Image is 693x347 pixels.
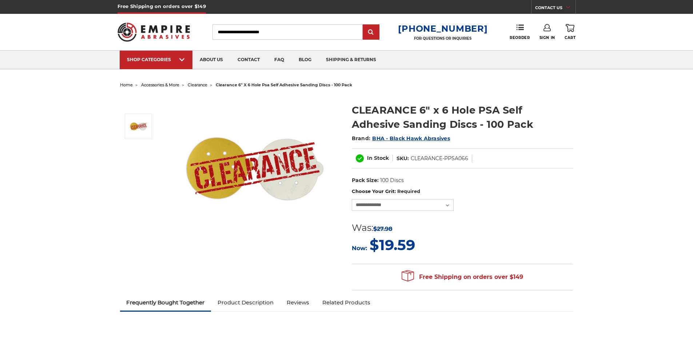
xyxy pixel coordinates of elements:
span: Reorder [510,35,530,40]
span: In Stock [367,155,389,161]
span: Free Shipping on orders over $149 [402,270,523,284]
span: Cart [565,35,575,40]
div: SHOP CATEGORIES [127,57,185,62]
label: Choose Your Grit: [352,188,573,195]
dd: 100 Discs [380,177,404,184]
a: clearance [188,82,207,87]
a: Frequently Bought Together [120,295,211,311]
a: accessories & more [141,82,179,87]
span: clearance 6" x 6 hole psa self adhesive sanding discs - 100 pack [216,82,352,87]
a: contact [230,51,267,69]
a: shipping & returns [319,51,383,69]
div: Was: [352,221,415,235]
a: blog [291,51,319,69]
dt: SKU: [397,155,409,162]
a: Product Description [211,295,280,311]
a: Related Products [316,295,377,311]
a: Reviews [280,295,316,311]
span: $19.59 [370,236,415,254]
a: home [120,82,133,87]
span: Sign In [539,35,555,40]
a: Cart [565,24,575,40]
img: CLEARANCE 6" x 6 Hole PSA Self Adhesive Sanding Discs - 100 Pack [130,117,148,135]
a: Reorder [510,24,530,40]
a: BHA - Black Hawk Abrasives [372,135,450,142]
img: CLEARANCE 6" x 6 Hole PSA Self Adhesive Sanding Discs - 100 Pack [182,95,328,241]
a: CONTACT US [535,4,575,14]
span: Now: [352,245,367,252]
a: faq [267,51,291,69]
img: Empire Abrasives [118,18,190,46]
p: FOR QUESTIONS OR INQUIRIES [398,36,487,41]
dd: CLEARANCE-PPSA066 [411,155,468,162]
span: $27.98 [373,225,393,232]
span: Brand: [352,135,371,142]
h1: CLEARANCE 6" x 6 Hole PSA Self Adhesive Sanding Discs - 100 Pack [352,103,573,131]
dt: Pack Size: [352,177,379,184]
a: [PHONE_NUMBER] [398,23,487,34]
small: Required [397,188,420,194]
input: Submit [364,25,378,40]
a: about us [192,51,230,69]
